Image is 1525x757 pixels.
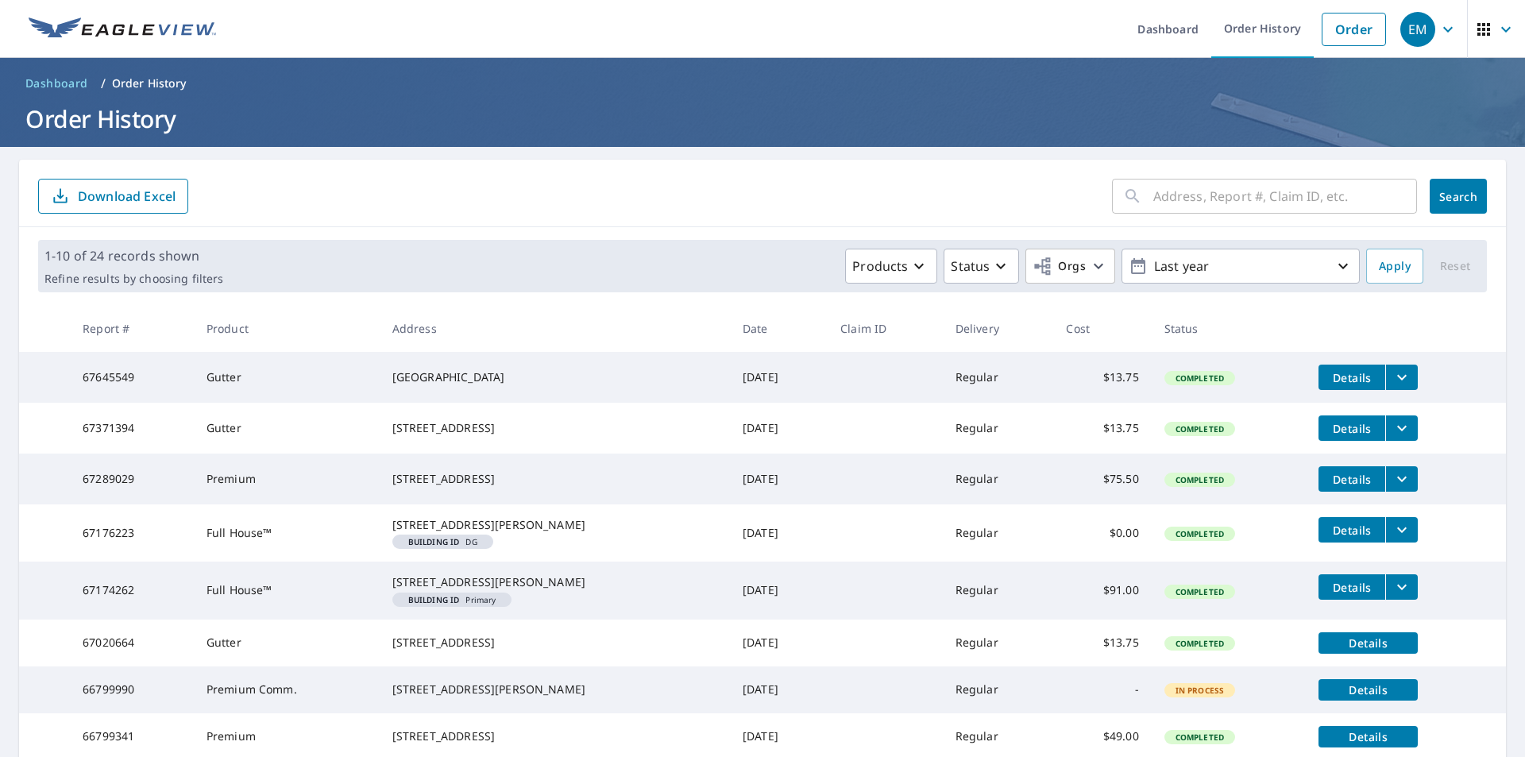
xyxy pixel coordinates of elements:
[1318,517,1385,543] button: detailsBtn-67176223
[1053,562,1151,619] td: $91.00
[1148,253,1334,280] p: Last year
[399,596,506,604] span: Primary
[730,403,828,454] td: [DATE]
[1318,632,1418,654] button: detailsBtn-67020664
[1318,679,1418,701] button: detailsBtn-66799990
[70,504,194,562] td: 67176223
[1053,666,1151,713] td: -
[730,504,828,562] td: [DATE]
[1053,620,1151,666] td: $13.75
[1385,517,1418,543] button: filesDropdownBtn-67176223
[1318,415,1385,441] button: detailsBtn-67371394
[70,454,194,504] td: 67289029
[943,504,1054,562] td: Regular
[1166,586,1234,597] span: Completed
[392,728,717,744] div: [STREET_ADDRESS]
[944,249,1019,284] button: Status
[70,562,194,619] td: 67174262
[828,305,943,352] th: Claim ID
[392,420,717,436] div: [STREET_ADDRESS]
[1122,249,1360,284] button: Last year
[1166,423,1234,435] span: Completed
[1379,257,1411,276] span: Apply
[1328,370,1376,385] span: Details
[194,504,380,562] td: Full House™
[44,272,223,286] p: Refine results by choosing filters
[1166,373,1234,384] span: Completed
[70,403,194,454] td: 67371394
[194,352,380,403] td: Gutter
[1033,257,1086,276] span: Orgs
[943,562,1054,619] td: Regular
[943,305,1054,352] th: Delivery
[392,574,717,590] div: [STREET_ADDRESS][PERSON_NAME]
[943,454,1054,504] td: Regular
[399,538,487,546] span: DG
[1318,726,1418,747] button: detailsBtn-66799341
[1153,174,1417,218] input: Address, Report #, Claim ID, etc.
[1053,403,1151,454] td: $13.75
[70,666,194,713] td: 66799990
[1166,638,1234,649] span: Completed
[845,249,937,284] button: Products
[1053,454,1151,504] td: $75.50
[1318,365,1385,390] button: detailsBtn-67645549
[1442,189,1474,204] span: Search
[1385,365,1418,390] button: filesDropdownBtn-67645549
[1053,352,1151,403] td: $13.75
[408,538,460,546] em: Building ID
[25,75,88,91] span: Dashboard
[852,257,908,276] p: Products
[194,305,380,352] th: Product
[730,562,828,619] td: [DATE]
[1328,635,1408,651] span: Details
[1328,523,1376,538] span: Details
[408,596,460,604] em: Building ID
[380,305,730,352] th: Address
[38,179,188,214] button: Download Excel
[1166,474,1234,485] span: Completed
[1328,729,1408,744] span: Details
[1152,305,1307,352] th: Status
[70,305,194,352] th: Report #
[1328,580,1376,595] span: Details
[1166,685,1234,696] span: In Process
[1400,12,1435,47] div: EM
[1318,466,1385,492] button: detailsBtn-67289029
[70,352,194,403] td: 67645549
[1385,466,1418,492] button: filesDropdownBtn-67289029
[392,682,717,697] div: [STREET_ADDRESS][PERSON_NAME]
[194,620,380,666] td: Gutter
[730,305,828,352] th: Date
[730,352,828,403] td: [DATE]
[1318,574,1385,600] button: detailsBtn-67174262
[1166,732,1234,743] span: Completed
[19,71,95,96] a: Dashboard
[943,666,1054,713] td: Regular
[392,517,717,533] div: [STREET_ADDRESS][PERSON_NAME]
[1366,249,1423,284] button: Apply
[29,17,216,41] img: EV Logo
[1322,13,1386,46] a: Order
[943,620,1054,666] td: Regular
[392,635,717,651] div: [STREET_ADDRESS]
[1053,504,1151,562] td: $0.00
[1053,305,1151,352] th: Cost
[951,257,990,276] p: Status
[194,562,380,619] td: Full House™
[1385,574,1418,600] button: filesDropdownBtn-67174262
[44,246,223,265] p: 1-10 of 24 records shown
[194,666,380,713] td: Premium Comm.
[1328,682,1408,697] span: Details
[112,75,187,91] p: Order History
[19,71,1506,96] nav: breadcrumb
[730,666,828,713] td: [DATE]
[1328,472,1376,487] span: Details
[392,369,717,385] div: [GEOGRAPHIC_DATA]
[19,102,1506,135] h1: Order History
[943,352,1054,403] td: Regular
[730,620,828,666] td: [DATE]
[943,403,1054,454] td: Regular
[1328,421,1376,436] span: Details
[730,454,828,504] td: [DATE]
